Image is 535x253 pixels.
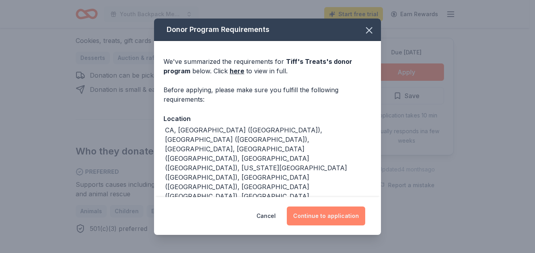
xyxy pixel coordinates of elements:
div: Donor Program Requirements [154,19,381,41]
div: CA, [GEOGRAPHIC_DATA] ([GEOGRAPHIC_DATA]), [GEOGRAPHIC_DATA] ([GEOGRAPHIC_DATA]), [GEOGRAPHIC_DAT... [165,125,372,210]
div: Location [163,113,372,124]
button: Cancel [256,206,276,225]
div: Before applying, please make sure you fulfill the following requirements: [163,85,372,104]
a: here [230,66,244,76]
div: We've summarized the requirements for below. Click to view in full. [163,57,372,76]
button: Continue to application [287,206,365,225]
